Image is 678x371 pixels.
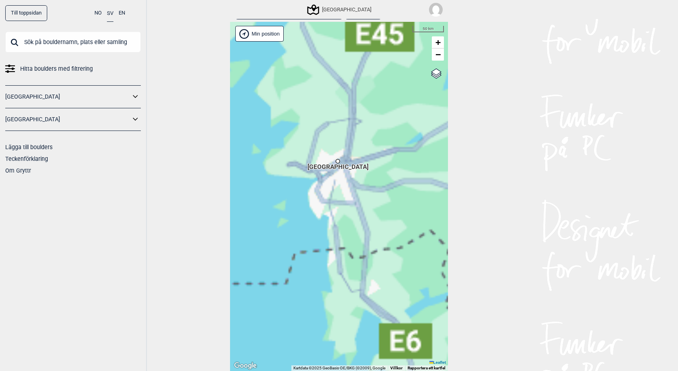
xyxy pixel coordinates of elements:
[308,162,368,164] span: [GEOGRAPHIC_DATA]
[94,5,102,21] button: NO
[429,360,446,365] a: Leaflet
[5,91,130,103] a: [GEOGRAPHIC_DATA]
[232,360,259,371] a: Öppna detta område i Google Maps (i ett nytt fönster)
[335,159,340,164] div: [GEOGRAPHIC_DATA]
[5,167,31,174] a: Om Gryttr
[5,32,141,53] input: Sök på bouldernamn, plats eller samling
[5,114,130,125] a: [GEOGRAPHIC_DATA]
[293,366,385,370] span: Kartdata ©2025 GeoBasis-DE/BKG (©2009), Google
[5,156,48,162] a: Teckenförklaring
[432,36,444,48] a: Zoom in
[412,26,444,32] div: 50 km
[5,144,52,150] a: Lägga till boulders
[429,65,444,82] a: Layers
[5,63,141,75] a: Hitta boulders med filtrering
[20,63,93,75] span: Hitta boulders med filtrering
[232,360,259,371] img: Google
[390,366,403,370] a: Villkor (öppnas i en ny flik)
[107,5,113,22] button: SV
[408,366,446,370] a: Rapportera ett kartfel
[432,48,444,61] a: Zoom out
[119,5,125,21] button: EN
[435,49,441,59] span: −
[5,5,47,21] a: Till toppsidan
[435,37,441,47] span: +
[235,26,284,42] div: Vis min position
[308,5,371,15] div: [GEOGRAPHIC_DATA]
[429,3,443,17] img: User fallback1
